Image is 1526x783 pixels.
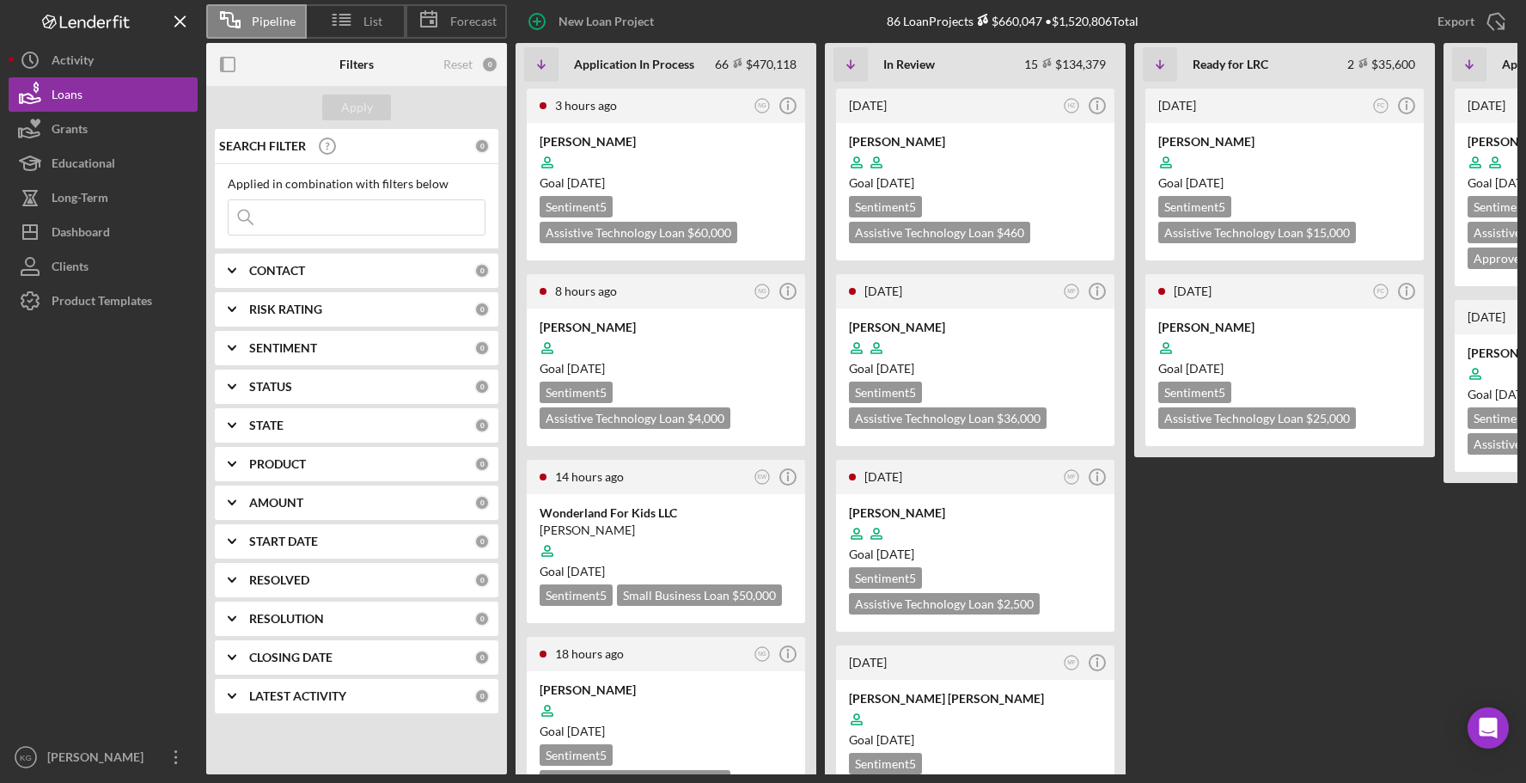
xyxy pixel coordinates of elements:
[732,588,776,603] span: $50,000
[849,505,1102,522] div: [PERSON_NAME]
[758,651,766,657] text: NG
[1186,175,1224,190] time: 10/22/2025
[1158,382,1231,403] div: Sentiment 5
[1158,98,1196,113] time: 2025-09-22 23:19
[1437,4,1474,39] div: Export
[540,682,792,699] div: [PERSON_NAME]
[1347,57,1415,71] div: 2 $35,600
[1468,98,1505,113] time: 2025-10-02 04:23
[1060,466,1083,489] button: MF
[555,469,624,484] time: 2025-10-06 01:14
[481,56,498,73] div: 0
[1468,707,1509,749] div: Open Intercom Messenger
[849,407,1047,429] div: Assistive Technology Loan
[1468,309,1505,324] time: 2025-09-25 18:57
[567,564,605,578] time: 11/19/2025
[1370,95,1393,118] button: FC
[52,284,152,322] div: Product Templates
[43,740,155,779] div: [PERSON_NAME]
[322,95,391,120] button: Apply
[833,272,1117,449] a: [DATE]MF[PERSON_NAME]Goal [DATE]Sentiment5Assistive Technology Loan $36,000
[540,361,605,376] span: Goal
[1068,102,1076,108] text: HZ
[758,102,766,108] text: NG
[20,753,32,762] text: KG
[341,95,373,120] div: Apply
[751,280,774,303] button: NG
[249,496,303,510] b: AMOUNT
[540,584,613,606] div: Sentiment 5
[252,15,296,28] span: Pipeline
[9,180,198,215] button: Long-Term
[249,264,305,278] b: CONTACT
[443,58,473,71] div: Reset
[751,466,774,489] button: EW
[864,469,902,484] time: 2025-10-03 00:50
[9,112,198,146] button: Grants
[876,732,914,747] time: 10/30/2025
[849,547,914,561] span: Goal
[474,572,490,588] div: 0
[1060,651,1083,675] button: MF
[339,58,374,71] b: Filters
[52,146,115,185] div: Educational
[52,180,108,219] div: Long-Term
[1060,95,1083,118] button: HZ
[1420,4,1517,39] button: Export
[249,457,306,471] b: PRODUCT
[876,547,914,561] time: 10/30/2025
[363,15,382,28] span: List
[249,612,324,626] b: RESOLUTION
[974,14,1042,28] div: $660,047
[849,222,1030,243] div: Assistive Technology Loan
[864,284,902,298] time: 2025-10-04 00:42
[9,215,198,249] button: Dashboard
[474,650,490,665] div: 0
[52,43,94,82] div: Activity
[849,175,914,190] span: Goal
[574,58,694,71] b: Application In Process
[249,419,284,432] b: STATE
[887,14,1138,28] div: 86 Loan Projects • $1,520,806 Total
[524,272,808,449] a: 8 hours agoNG[PERSON_NAME]Goal [DATE]Sentiment5Assistive Technology Loan $4,000
[1158,175,1224,190] span: Goal
[9,249,198,284] button: Clients
[687,225,731,240] span: $60,000
[9,43,198,77] button: Activity
[540,744,613,766] div: Sentiment 5
[1158,133,1411,150] div: [PERSON_NAME]
[540,407,730,429] div: Assistive Technology Loan
[751,95,774,118] button: NG
[249,535,318,548] b: START DATE
[52,215,110,254] div: Dashboard
[1377,102,1385,108] text: FC
[9,284,198,318] a: Product Templates
[849,690,1102,707] div: [PERSON_NAME] [PERSON_NAME]
[474,302,490,317] div: 0
[540,522,792,539] div: [PERSON_NAME]
[249,689,346,703] b: LATEST ACTIVITY
[474,456,490,472] div: 0
[9,77,198,112] a: Loans
[567,361,605,376] time: 11/03/2025
[474,379,490,395] div: 0
[540,222,737,243] div: Assistive Technology Loan
[849,133,1102,150] div: [PERSON_NAME]
[540,175,605,190] span: Goal
[52,112,88,150] div: Grants
[474,263,490,278] div: 0
[833,457,1117,634] a: [DATE]MF[PERSON_NAME]Goal [DATE]Sentiment5Assistive Technology Loan $2,500
[540,133,792,150] div: [PERSON_NAME]
[1067,474,1075,480] text: MF
[516,4,671,39] button: New Loan Project
[524,86,808,263] a: 3 hours agoNG[PERSON_NAME]Goal [DATE]Sentiment5Assistive Technology Loan $60,000
[1024,57,1106,71] div: 15 $134,379
[849,567,922,589] div: Sentiment 5
[474,340,490,356] div: 0
[715,57,797,71] div: 66 $470,118
[883,58,935,71] b: In Review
